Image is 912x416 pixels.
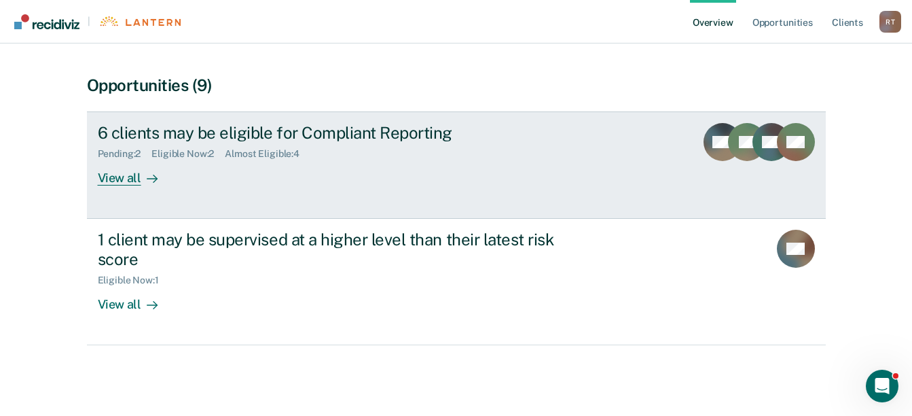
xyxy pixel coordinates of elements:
div: Opportunities (9) [87,75,826,95]
img: Lantern [98,16,181,27]
div: View all [98,160,174,186]
span: | [79,16,98,27]
a: 6 clients may be eligible for Compliant ReportingPending:2Eligible Now:2Almost Eligible:4View all [87,111,826,219]
div: Almost Eligible : 4 [225,148,310,160]
iframe: Intercom live chat [866,370,898,402]
div: Eligible Now : 1 [98,275,170,286]
a: 1 client may be supervised at a higher level than their latest risk scoreEligible Now:1View all [87,219,826,345]
div: 6 clients may be eligible for Compliant Reporting [98,123,574,143]
button: Profile dropdown button [879,11,901,33]
div: R T [879,11,901,33]
img: Recidiviz [14,14,79,29]
div: 1 client may be supervised at a higher level than their latest risk score [98,230,574,269]
div: Pending : 2 [98,148,152,160]
div: View all [98,286,174,313]
div: Eligible Now : 2 [151,148,225,160]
